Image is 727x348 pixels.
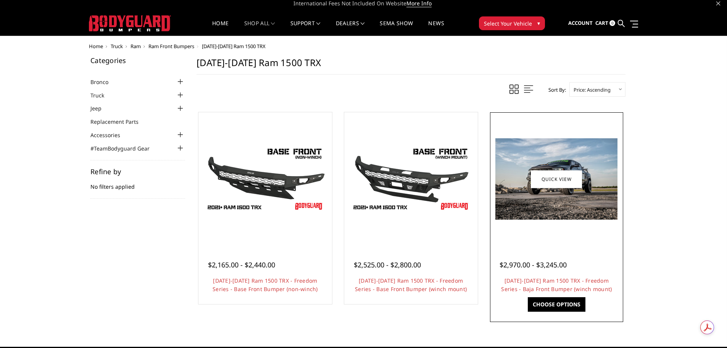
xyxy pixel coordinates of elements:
a: Jeep [90,104,111,112]
span: ▾ [537,19,540,27]
a: Replacement Parts [90,118,148,126]
a: Choose Options [528,297,585,312]
img: 2021-2024 Ram 1500 TRX - Freedom Series - Baja Front Bumper (winch mount) [495,138,617,220]
div: No filters applied [90,168,185,199]
a: [DATE]-[DATE] Ram 1500 TRX - Freedom Series - Baja Front Bumper (winch mount) [501,277,612,293]
h5: Refine by [90,168,185,175]
button: Select Your Vehicle [479,16,545,30]
a: Ram Front Bumpers [148,43,194,50]
a: 2021-2024 Ram 1500 TRX - Freedom Series - Base Front Bumper (non-winch) 2021-2024 Ram 1500 TRX - ... [200,114,330,244]
a: Ram [131,43,141,50]
a: SEMA Show [380,21,413,36]
label: Sort By: [544,84,566,95]
a: Bronco [90,78,118,86]
span: Account [568,19,593,26]
a: Quick view [531,170,582,188]
a: #TeamBodyguard Gear [90,144,159,152]
a: Dealers [336,21,365,36]
h1: [DATE]-[DATE] Ram 1500 TRX [197,57,625,74]
a: [DATE]-[DATE] Ram 1500 TRX - Freedom Series - Base Front Bumper (winch mount) [355,277,467,293]
a: Account [568,13,593,34]
a: Truck [90,91,114,99]
a: Home [89,43,103,50]
span: Select Your Vehicle [484,19,532,28]
img: 2021-2024 Ram 1500 TRX - Freedom Series - Base Front Bumper (non-winch) [204,145,326,214]
a: shop all [244,21,275,36]
a: Accessories [90,131,130,139]
a: Cart 0 [595,13,615,34]
img: BODYGUARD BUMPERS [89,15,171,31]
span: $2,525.00 - $2,800.00 [354,260,421,269]
a: Home [212,21,229,36]
img: 2021-2024 Ram 1500 TRX - Freedom Series - Base Front Bumper (winch mount) [350,145,472,214]
a: Truck [111,43,123,50]
a: [DATE]-[DATE] Ram 1500 TRX - Freedom Series - Base Front Bumper (non-winch) [213,277,318,293]
a: Support [290,21,321,36]
span: $2,165.00 - $2,440.00 [208,260,275,269]
h5: Categories [90,57,185,64]
span: $2,970.00 - $3,245.00 [500,260,567,269]
span: 0 [609,20,615,26]
a: 2021-2024 Ram 1500 TRX - Freedom Series - Baja Front Bumper (winch mount) 2021-2024 Ram 1500 TRX ... [492,114,622,244]
a: 2021-2024 Ram 1500 TRX - Freedom Series - Base Front Bumper (winch mount) [346,114,476,244]
span: Cart [595,19,608,26]
a: News [428,21,444,36]
span: [DATE]-[DATE] Ram 1500 TRX [202,43,266,50]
